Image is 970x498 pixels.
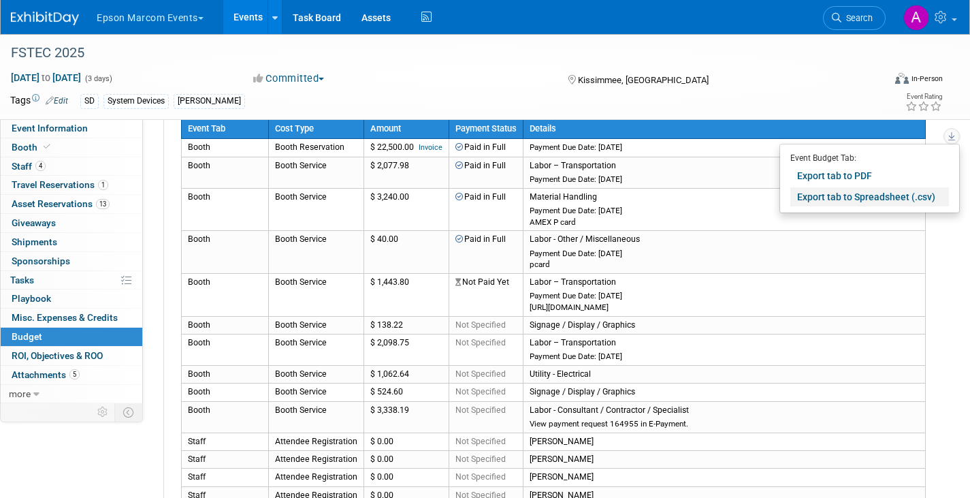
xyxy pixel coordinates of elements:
[530,352,919,362] div: Payment Due Date: [DATE]
[1,290,142,308] a: Playbook
[182,231,269,274] td: Booth
[455,405,506,415] span: Not Specified
[269,334,364,365] td: Booth Service
[530,302,919,313] div: [URL][DOMAIN_NAME]
[269,384,364,401] td: Booth Service
[790,149,949,164] div: Event Budget Tab:
[530,174,919,185] div: Payment Due Date: [DATE]
[455,320,506,330] span: Not Specified
[12,179,108,190] span: Travel Reservations
[12,198,110,209] span: Asset Reservations
[174,94,245,108] div: [PERSON_NAME]
[12,312,118,323] span: Misc. Expenses & Credits
[182,139,269,157] td: Booth
[530,206,919,216] div: Payment Due Date: [DATE]
[1,233,142,251] a: Shipments
[182,188,269,231] td: Booth
[1,138,142,157] a: Booth
[12,255,70,266] span: Sponsorships
[10,72,82,84] span: [DATE] [DATE]
[1,195,142,213] a: Asset Reservations13
[182,119,269,139] th: Event Tab
[449,119,523,139] th: Payment Status
[523,384,926,401] td: Signage / Display / Graphics
[1,385,142,403] a: more
[523,157,926,188] td: Labor – Transportation
[12,142,53,153] span: Booth
[182,273,269,316] td: Booth
[182,365,269,383] td: Booth
[523,365,926,383] td: Utility - Electrical
[269,139,364,157] td: Booth Reservation
[903,5,929,31] img: Alex Madrid
[364,469,449,486] td: $ 0.00
[80,94,99,108] div: SD
[364,157,449,188] td: $ 2,077.98
[530,291,919,301] div: Payment Due Date: [DATE]
[523,188,926,231] td: Material Handling
[455,454,506,464] span: Not Specified
[269,433,364,450] td: Attendee Registration
[182,469,269,486] td: Staff
[12,217,56,228] span: Giveaways
[115,403,143,421] td: Toggle Event Tabs
[790,166,949,185] a: Export tab to PDF
[269,401,364,433] td: Booth Service
[530,142,919,153] div: Payment Due Date: [DATE]
[84,74,112,83] span: (3 days)
[455,472,506,482] span: Not Specified
[1,176,142,194] a: Travel Reservations1
[269,119,364,139] th: Cost Type
[182,433,269,450] td: Staff
[12,123,88,134] span: Event Information
[905,93,942,100] div: Event Rating
[455,387,506,396] span: Not Specified
[12,350,103,361] span: ROI, Objectives & ROO
[364,188,449,231] td: $ 3,240.00
[911,74,943,84] div: In-Person
[530,260,919,270] div: pcard
[449,188,523,231] td: Paid in Full
[449,273,523,316] td: Not Paid Yet
[35,161,46,171] span: 4
[96,199,110,209] span: 13
[364,384,449,401] td: $ 524.60
[269,157,364,188] td: Booth Service
[364,231,449,274] td: $ 40.00
[530,217,919,228] div: AMEX P card
[46,96,68,106] a: Edit
[805,71,943,91] div: Event Format
[182,334,269,365] td: Booth
[10,275,34,285] span: Tasks
[269,450,364,468] td: Attendee Registration
[523,433,926,450] td: [PERSON_NAME]
[1,347,142,365] a: ROI, Objectives & ROO
[455,369,506,379] span: Not Specified
[419,143,442,152] a: Invoice
[91,403,115,421] td: Personalize Event Tab Strip
[841,13,873,23] span: Search
[523,469,926,486] td: [PERSON_NAME]
[449,231,523,274] td: Paid in Full
[1,119,142,138] a: Event Information
[39,72,52,83] span: to
[455,338,506,347] span: Not Specified
[1,366,142,384] a: Attachments5
[523,273,926,316] td: Labor – Transportation
[269,231,364,274] td: Booth Service
[530,249,919,259] div: Payment Due Date: [DATE]
[182,401,269,433] td: Booth
[523,316,926,334] td: Signage / Display / Graphics
[364,450,449,468] td: $ 0.00
[98,180,108,190] span: 1
[530,419,919,429] div: View payment request 164955 in E-Payment.
[12,236,57,247] span: Shipments
[364,273,449,316] td: $ 1,443.80
[790,187,949,206] a: Export tab to Spreadsheet (.csv)
[449,157,523,188] td: Paid in Full
[523,450,926,468] td: [PERSON_NAME]
[364,433,449,450] td: $ 0.00
[895,73,909,84] img: Format-Inperson.png
[1,328,142,346] a: Budget
[269,365,364,383] td: Booth Service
